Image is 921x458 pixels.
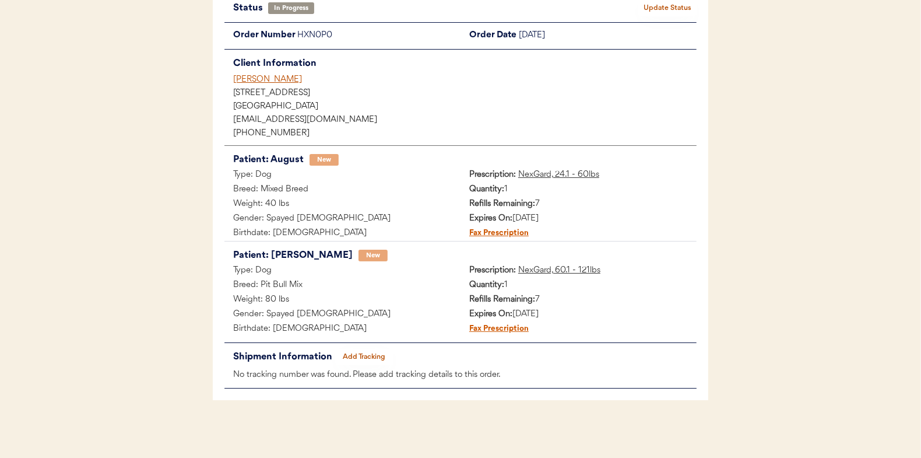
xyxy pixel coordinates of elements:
strong: Refills Remaining: [469,295,535,304]
strong: Prescription: [469,170,516,179]
div: [STREET_ADDRESS] [233,89,697,97]
strong: Refills Remaining: [469,200,535,208]
strong: Quantity: [469,281,504,289]
div: Birthdate: [DEMOGRAPHIC_DATA] [224,226,460,241]
div: Breed: Pit Bull Mix [224,278,460,293]
div: HXN0P0 [297,29,460,43]
u: NexGard, 60.1 - 121lbs [518,266,600,275]
button: Add Tracking [335,349,393,365]
div: [PERSON_NAME] [233,74,697,86]
div: Weight: 80 lbs [224,293,460,307]
div: No tracking number was found. Please add tracking details to this order. [224,368,697,383]
div: [EMAIL_ADDRESS][DOMAIN_NAME] [233,116,697,124]
div: 7 [460,197,697,212]
div: Patient: [PERSON_NAME] [233,247,353,264]
div: Birthdate: [DEMOGRAPHIC_DATA] [224,322,460,337]
div: Type: Dog [224,264,460,278]
div: 1 [460,183,697,197]
div: Order Date [460,29,519,43]
div: 1 [460,278,697,293]
div: Gender: Spayed [DEMOGRAPHIC_DATA] [224,307,460,322]
div: [DATE] [460,212,697,226]
div: [DATE] [460,307,697,322]
div: Patient: August [233,152,304,168]
div: Breed: Mixed Breed [224,183,460,197]
div: [PHONE_NUMBER] [233,130,697,138]
div: Order Number [224,29,297,43]
div: Client Information [233,55,697,72]
strong: Prescription: [469,266,516,275]
div: Shipment Information [233,349,335,365]
div: Type: Dog [224,168,460,183]
u: NexGard, 24.1 - 60lbs [518,170,599,179]
strong: Quantity: [469,185,504,194]
div: Gender: Spayed [DEMOGRAPHIC_DATA] [224,212,460,226]
strong: Expires On: [469,214,512,223]
div: [DATE] [519,29,697,43]
strong: Expires On: [469,310,512,319]
div: [GEOGRAPHIC_DATA] [233,103,697,111]
div: Fax Prescription [460,322,529,337]
div: 7 [460,293,697,307]
div: Weight: 40 lbs [224,197,460,212]
div: Fax Prescription [460,226,529,241]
